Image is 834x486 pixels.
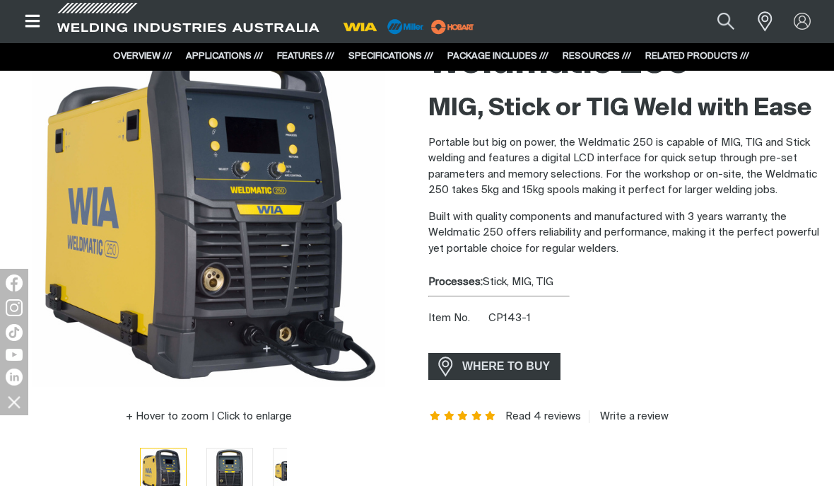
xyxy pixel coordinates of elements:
img: Instagram [6,299,23,316]
a: Read 4 reviews [505,410,581,423]
a: Write a review [589,410,669,423]
a: PACKAGE INCLUDES /// [447,52,548,61]
span: WHERE TO BUY [453,355,559,378]
p: Portable but big on power, the Weldmatic 250 is capable of MIG, TIG and Stick welding and feature... [428,135,823,199]
img: TikTok [6,324,23,341]
img: hide socials [2,390,26,414]
a: FEATURES /// [277,52,334,61]
div: Built with quality components and manufactured with 3 years warranty, the Weldmatic 250 offers re... [428,93,823,258]
a: RELATED PRODUCTS /// [645,52,749,61]
img: YouTube [6,349,23,361]
img: Facebook [6,274,23,291]
span: CP143-1 [488,313,531,323]
div: Stick, MIG, TIG [428,274,823,291]
button: Search products [702,6,750,37]
img: Weldmatic 250 [32,33,385,387]
img: LinkedIn [6,369,23,386]
button: Hover to zoom | Click to enlarge [117,408,300,425]
a: SPECIFICATIONS /// [348,52,433,61]
span: Item No. [428,311,486,327]
input: Product name or item number... [684,6,750,37]
a: miller [427,21,478,32]
a: RESOURCES /// [563,52,631,61]
h2: MIG, Stick or TIG Weld with Ease [428,93,823,125]
strong: Processes: [428,277,483,287]
a: WHERE TO BUY [428,353,560,379]
a: APPLICATIONS /// [186,52,263,61]
img: miller [427,16,478,37]
a: OVERVIEW /// [113,52,172,61]
span: Rating: 5 [428,412,498,422]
